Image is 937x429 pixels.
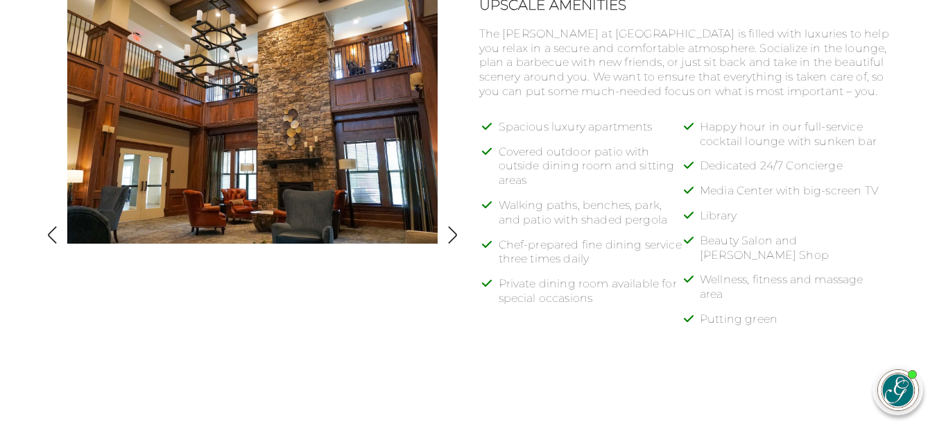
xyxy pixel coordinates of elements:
[499,238,689,278] li: Chef-prepared fine dining service three times daily
[499,120,689,145] li: Spacious luxury apartments
[43,226,62,244] img: Show previous
[499,199,689,238] li: Walking paths, benches, park, and patio with shaded pergola
[700,159,890,184] li: Dedicated 24/7 Concierge
[43,226,62,247] button: Show previous
[499,145,689,199] li: Covered outdoor patio with outside dining room and sitting areas
[700,209,890,234] li: Library
[878,370,918,410] img: avatar
[479,27,891,99] p: The [PERSON_NAME] at [GEOGRAPHIC_DATA] is filled with luxuries to help you relax in a secure and ...
[700,312,890,337] li: Putting green
[443,226,462,247] button: Show next
[700,234,890,274] li: Beauty Salon and [PERSON_NAME] Shop
[700,120,890,160] li: Happy hour in our full-service cocktail lounge with sunken bar
[700,184,890,209] li: Media Center with big-screen TV
[499,277,689,317] li: Private dining room available for special occasions
[443,226,462,244] img: Show next
[700,273,890,312] li: Wellness, fitness and massage area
